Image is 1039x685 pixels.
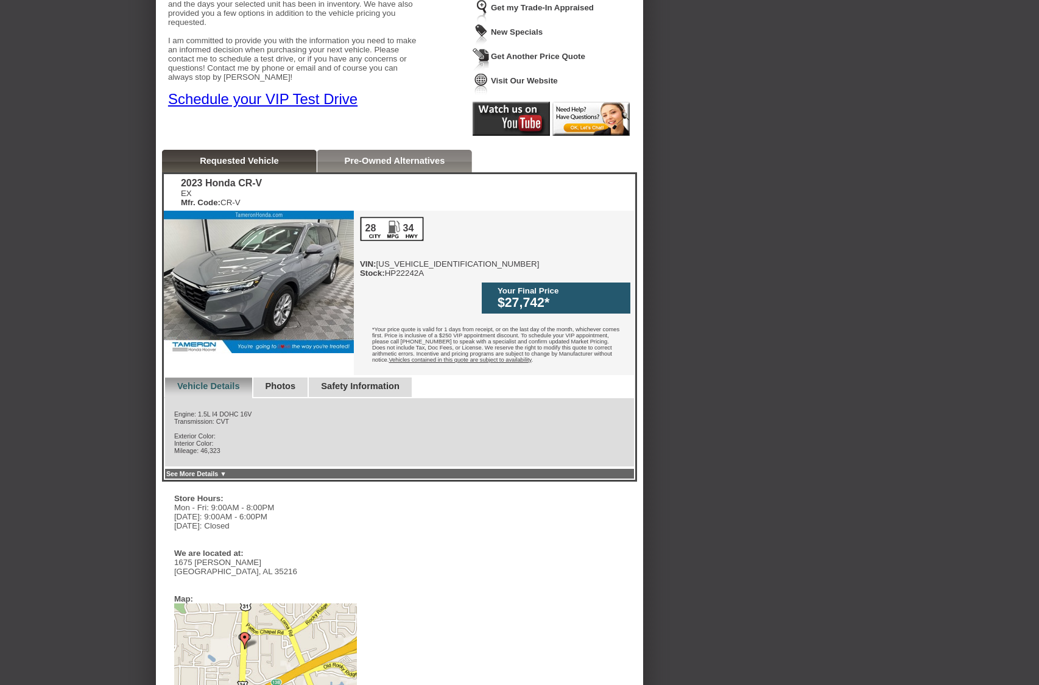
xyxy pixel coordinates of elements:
[364,223,377,234] div: 28
[164,211,354,353] img: 2023 Honda CR-V
[181,198,220,207] b: Mfr. Code:
[168,91,357,107] a: Schedule your VIP Test Drive
[360,217,540,278] div: [US_VEHICLE_IDENTIFICATION_NUMBER] HP22242A
[360,269,385,278] b: Stock:
[174,549,351,558] div: We are located at:
[200,156,279,166] a: Requested Vehicle
[174,558,357,576] div: 1675 [PERSON_NAME] [GEOGRAPHIC_DATA], AL 35216
[266,381,296,391] a: Photos
[498,286,624,295] div: Your Final Price
[344,156,445,166] a: Pre-Owned Alternatives
[354,317,634,375] div: *Your price quote is valid for 1 days from receipt, or on the last day of the month, whichever co...
[552,102,630,136] img: Icon_LiveChat2.png
[473,48,490,71] img: Icon_GetQuote.png
[166,470,227,477] a: See More Details ▼
[491,27,543,37] a: New Specials
[491,3,594,12] a: Get my Trade-In Appraised
[174,503,357,530] div: Mon - Fri: 9:00AM - 8:00PM [DATE]: 9:00AM - 6:00PM [DATE]: Closed
[389,357,531,363] u: Vehicles contained in this quote are subject to availability
[498,295,624,311] div: $27,742*
[402,223,415,234] div: 34
[174,594,193,603] div: Map:
[164,398,635,468] div: Engine: 1.5L I4 DOHC 16V Transmission: CVT Exterior Color: Interior Color: Mileage: 46,323
[177,381,240,391] a: Vehicle Details
[473,102,550,136] img: Icon_Youtube2.png
[321,381,400,391] a: Safety Information
[473,24,490,46] img: Icon_WeeklySpecials.png
[491,76,558,85] a: Visit Our Website
[181,178,262,189] div: 2023 Honda CR-V
[181,189,262,207] div: EX CR-V
[174,494,351,503] div: Store Hours:
[360,259,376,269] b: VIN:
[491,52,585,61] a: Get Another Price Quote
[473,72,490,95] img: Icon_VisitWebsite.png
